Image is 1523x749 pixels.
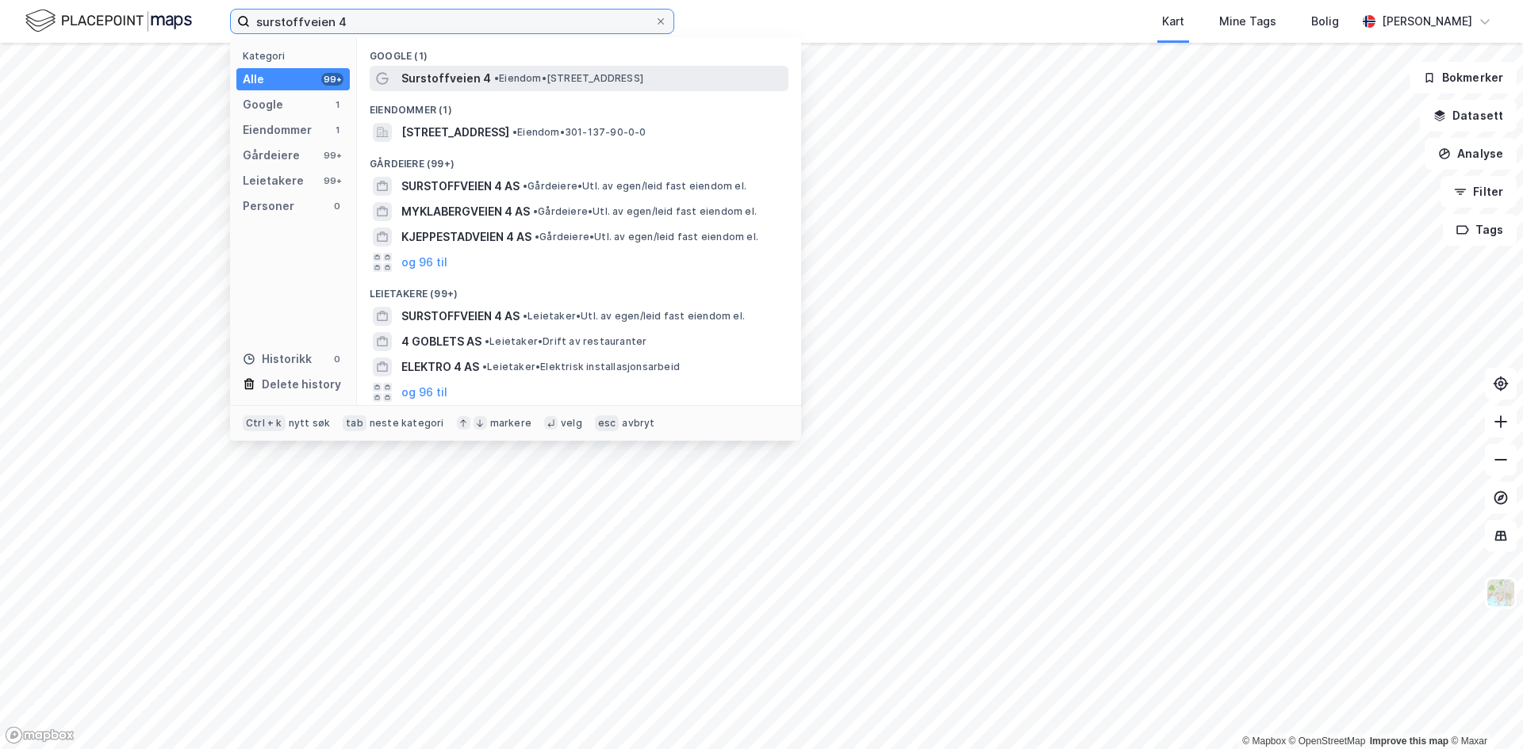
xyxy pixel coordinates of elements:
a: Mapbox homepage [5,726,75,744]
div: neste kategori [370,417,444,430]
span: Eiendom • [STREET_ADDRESS] [494,72,643,85]
span: SURSTOFFVEIEN 4 AS [401,307,520,326]
button: Analyse [1425,138,1517,170]
img: logo.f888ab2527a4732fd821a326f86c7f29.svg [25,7,192,35]
span: • [482,361,487,373]
button: og 96 til [401,383,447,402]
span: Gårdeiere • Utl. av egen/leid fast eiendom el. [523,180,746,193]
span: Leietaker • Utl. av egen/leid fast eiendom el. [523,310,745,323]
div: Eiendommer (1) [357,91,801,120]
div: Google [243,95,283,114]
span: Gårdeiere • Utl. av egen/leid fast eiendom el. [533,205,757,218]
button: Bokmerker [1410,62,1517,94]
iframe: Chat Widget [1444,673,1523,749]
div: markere [490,417,531,430]
div: Ctrl + k [243,415,286,431]
span: • [533,205,538,217]
div: Kart [1162,12,1184,31]
div: 0 [331,353,343,365]
button: Datasett [1420,100,1517,132]
button: Filter [1441,176,1517,208]
span: Eiendom • 301-137-90-0-0 [512,126,646,139]
div: Kategori [243,50,350,62]
span: • [535,231,539,243]
span: • [485,335,489,347]
span: Leietaker • Drift av restauranter [485,335,646,348]
span: Leietaker • Elektrisk installasjonsarbeid [482,361,680,373]
span: Gårdeiere • Utl. av egen/leid fast eiendom el. [535,231,758,243]
span: [STREET_ADDRESS] [401,123,509,142]
div: 1 [331,124,343,136]
div: Bolig [1311,12,1339,31]
div: nytt søk [289,417,331,430]
div: [PERSON_NAME] [1382,12,1472,31]
div: Google (1) [357,37,801,66]
span: 4 GOBLETS AS [401,332,481,351]
span: • [523,180,527,192]
span: • [523,310,527,322]
img: Z [1486,578,1516,608]
div: Eiendommer [243,120,312,139]
a: Mapbox [1242,736,1286,747]
div: 99+ [321,149,343,162]
span: MYKLABERGVEIEN 4 AS [401,202,530,221]
div: Delete history [262,375,341,394]
div: Kontrollprogram for chat [1444,673,1523,749]
div: avbryt [622,417,654,430]
span: SURSTOFFVEIEN 4 AS [401,177,520,196]
div: Gårdeiere (99+) [357,145,801,174]
div: Leietakere [243,171,304,190]
input: Søk på adresse, matrikkel, gårdeiere, leietakere eller personer [250,10,654,33]
div: esc [595,415,620,431]
div: Alle [243,70,264,89]
span: ELEKTRO 4 AS [401,357,479,376]
button: Tags [1443,214,1517,246]
span: Surstoffveien 4 [401,69,491,88]
div: Personer [243,197,294,216]
div: Historikk [243,350,312,369]
a: OpenStreetMap [1289,736,1366,747]
div: velg [561,417,582,430]
div: tab [343,415,366,431]
span: • [512,126,517,138]
div: 0 [331,200,343,212]
div: Mine Tags [1219,12,1276,31]
button: og 96 til [401,253,447,272]
div: Gårdeiere [243,146,300,165]
div: 99+ [321,174,343,187]
div: 99+ [321,73,343,86]
div: 1 [331,98,343,111]
span: KJEPPESTADVEIEN 4 AS [401,227,531,246]
div: Leietakere (99+) [357,275,801,304]
span: • [494,72,499,84]
a: Improve this map [1370,736,1448,747]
